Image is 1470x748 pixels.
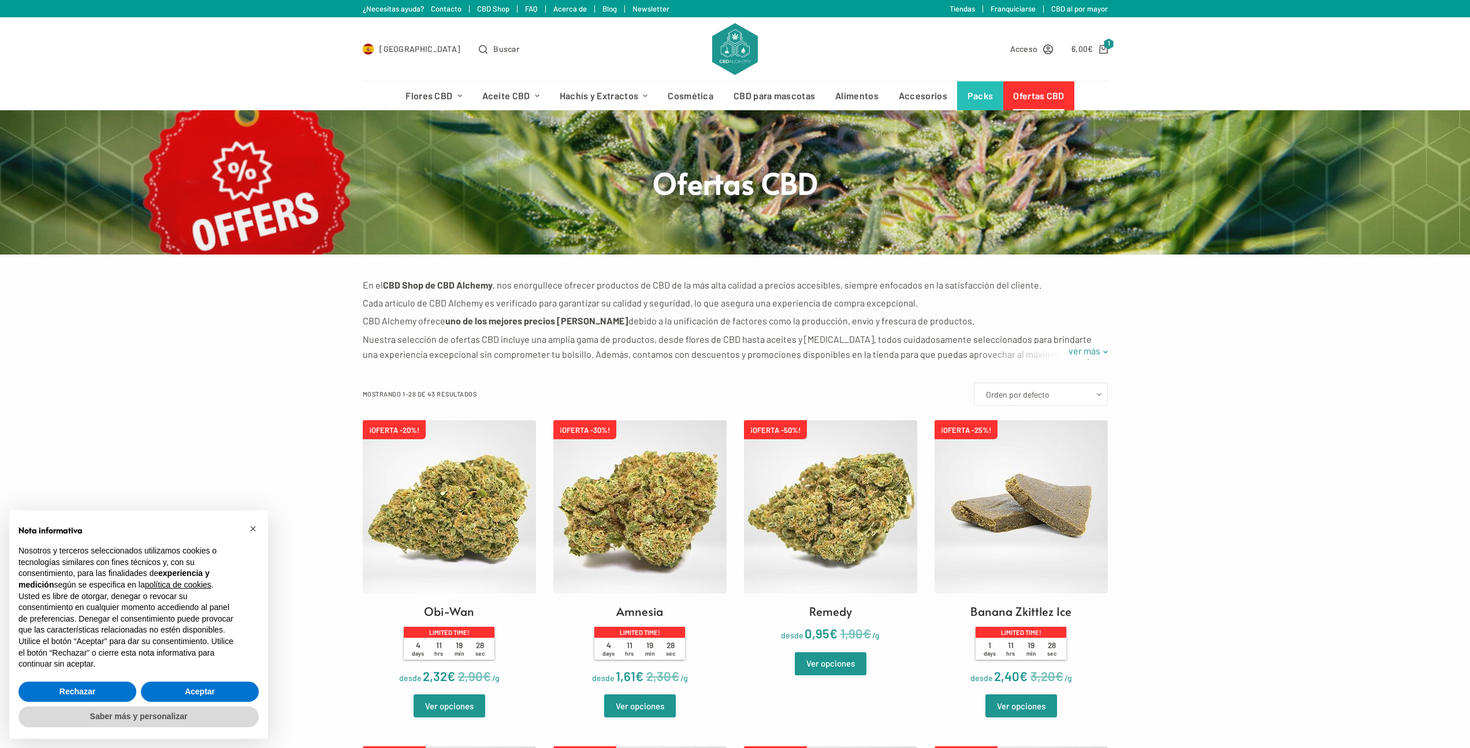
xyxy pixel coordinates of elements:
span: desde [399,673,422,683]
span: € [863,626,871,641]
a: Alimentos [825,81,889,110]
a: Carro de compra [1071,42,1107,55]
a: Ofertas CBD [1003,81,1074,110]
h2: Nota informativa [18,524,240,536]
h2: Banana Zkittlez Ice [970,603,1071,620]
a: Elige las opciones para “Amnesia” [604,694,676,717]
p: Nosotros y terceros seleccionados utilizamos cookies o tecnologías similares con fines técnicos y... [18,545,240,590]
span: desde [592,673,615,683]
a: Select Country [363,42,461,55]
bdi: 2,90 [458,668,491,683]
p: Nuestra selección de ofertas CBD incluye una amplia gama de productos, desde flores de CBD hasta ... [363,332,1108,362]
span: [GEOGRAPHIC_DATA] [379,42,460,55]
bdi: 1,61 [616,668,643,683]
strong: CBD Shop de CBD Alchemy [383,279,493,290]
p: Utilice el botón “Aceptar” para dar su consentimiento. Utilice el botón “Rechazar” o cierre esta ... [18,636,240,670]
a: FAQ [525,4,538,13]
span: sec [1047,650,1056,657]
a: ver más [1061,343,1108,358]
span: days [602,650,615,657]
bdi: 2,32 [423,668,455,683]
a: Acerca de [553,4,587,13]
span: min [1026,650,1036,657]
a: ¡OFERTA -20%! Obi-Wan Limited time! 4days 11hrs 19min 28sec desde 2,32€/g [363,420,536,686]
a: ¡OFERTA -30%! Amnesia Limited time! 4days 11hrs 19min 28sec desde 1,61€/g [553,420,727,686]
bdi: 1,90 [840,626,871,641]
span: 4 [408,641,429,657]
span: /g [1065,673,1072,683]
nav: Menú de cabecera [396,81,1074,110]
a: ¡OFERTA -25%! Banana Zkittlez Ice Limited time! 1days 11hrs 19min 28sec desde 2,40€/g [935,420,1108,686]
span: days [984,650,996,657]
span: ¡OFERTA -25%! [935,420,998,439]
a: Flores CBD [396,81,472,110]
strong: experiencia y medición [18,569,210,589]
span: min [645,650,655,657]
span: hrs [434,650,443,657]
h2: Remedy [809,603,852,620]
span: desde [781,630,803,640]
span: € [447,668,455,683]
a: CBD Shop [477,4,509,13]
p: CBD Alchemy ofrece debido a la unificación de factores como la producción, envío y frescura de pr... [363,313,1108,328]
span: € [1055,668,1063,683]
a: Blog [602,4,617,13]
span: sec [475,650,485,657]
bdi: 3,20 [1030,668,1063,683]
a: Elige las opciones para “Banana Zkittlez Ice” [985,694,1057,717]
span: /g [872,630,880,640]
span: × [250,522,256,535]
span: Acceso [1010,42,1038,55]
bdi: 2,30 [646,668,679,683]
span: 1 [1104,39,1114,50]
span: 11 [429,641,449,657]
select: Pedido de la tienda [974,383,1108,406]
a: Franquiciarse [991,4,1036,13]
span: € [1019,668,1028,683]
span: ¡OFERTA -30%! [553,420,616,439]
bdi: 6,00 [1071,44,1093,54]
a: Hachís y Extractos [549,81,658,110]
span: 19 [1021,641,1042,657]
span: 19 [449,641,470,657]
span: /g [492,673,500,683]
span: 28 [470,641,490,657]
span: 28 [660,641,681,657]
p: Limited time! [404,627,494,637]
span: 11 [1000,641,1021,657]
span: days [412,650,424,657]
img: ES Flag [363,43,374,55]
a: Aceite CBD [472,81,549,110]
a: Elige las opciones para “Obi-Wan” [414,694,485,717]
span: € [635,668,643,683]
span: desde [970,673,993,683]
button: Rechazar [18,682,136,702]
img: CBD Alchemy [712,23,757,75]
span: 1 [980,641,1000,657]
span: ¡OFERTA -20%! [363,420,426,439]
button: Saber más y personalizar [18,706,259,727]
strong: uno de los mejores precios [PERSON_NAME] [445,315,628,326]
p: En el , nos enorgullece ofrecer productos de CBD de la más alta calidad a precios accesibles, sie... [363,278,1108,293]
button: Aceptar [141,682,259,702]
a: ¡OFERTA -50%! Remedy desde 0,95€/g [744,420,917,644]
span: /g [680,673,688,683]
span: min [455,650,464,657]
a: política de cookies [145,580,211,589]
span: € [483,668,491,683]
span: € [829,626,838,641]
a: Elige las opciones para “Remedy” [795,652,866,675]
a: ¿Necesitas ayuda? Contacto [363,4,462,13]
a: CBD para mascotas [724,81,825,110]
p: Cada artículo de CBD Alchemy es verificado para garantizar su calidad y seguridad, lo que asegura... [363,296,1108,311]
a: Newsletter [632,4,669,13]
a: Accesorios [888,81,957,110]
a: CBD al por mayor [1051,4,1108,13]
span: 28 [1041,641,1062,657]
button: Cerrar esta nota informativa [244,519,262,538]
a: Packs [957,81,1003,110]
span: Buscar [493,42,519,55]
span: 4 [598,641,619,657]
p: Mostrando 1–28 de 43 resultados [363,389,477,399]
a: Acceso [1010,42,1054,55]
